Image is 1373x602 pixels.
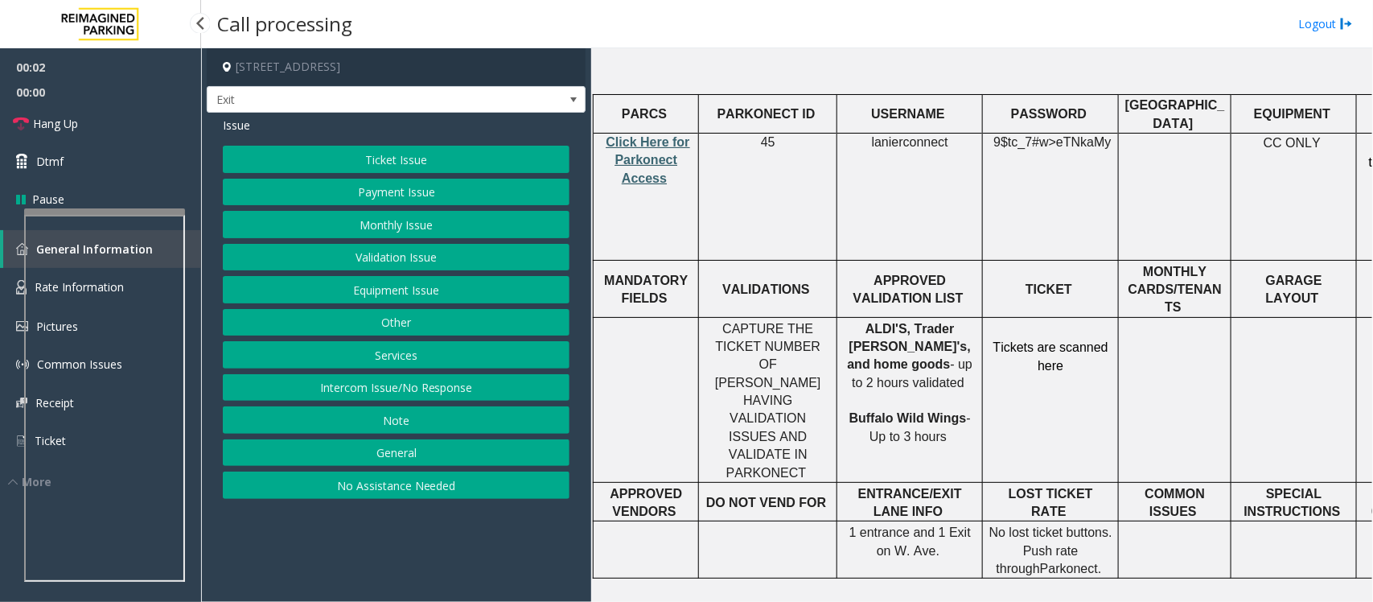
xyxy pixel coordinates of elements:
[223,406,569,434] button: Note
[36,153,64,170] span: Dtmf
[16,321,28,332] img: 'icon'
[1128,265,1222,315] span: MONTHLY CARDS/TENANTS
[871,107,945,121] span: USERNAME
[993,135,1056,149] span: 9$tc_7#w>
[223,117,250,134] span: Issue
[223,244,569,271] button: Validation Issue
[1125,98,1225,130] span: [GEOGRAPHIC_DATA]
[1009,487,1093,518] span: LOST TICKET RATE
[853,274,964,305] span: APPROVED VALIDATION LIST
[858,487,962,518] span: ENTRANCE/EXIT LANE INFO
[16,243,28,255] img: 'icon'
[207,48,586,86] h4: [STREET_ADDRESS]
[848,322,971,372] span: ALDI'S, Trader [PERSON_NAME]'s, and home goods
[1244,487,1341,518] span: SPECIAL INSTRUCTIONS
[1145,487,1206,518] span: COMMON ISSUES
[32,191,64,208] span: Pause
[223,211,569,238] button: Monthly Issue
[33,115,78,132] span: Hang Up
[1040,562,1098,576] span: Parkonect
[1056,135,1111,150] span: eTNkaMy
[1340,15,1353,32] img: logout
[8,473,201,490] div: More
[1264,136,1321,150] span: CC ONLY
[849,411,967,425] span: Buffalo Wild Wings
[799,466,807,480] span: T
[223,309,569,336] button: Other
[869,411,971,443] span: - Up to 3 hours
[16,434,27,448] img: 'icon'
[872,135,948,150] span: lanierconnect
[610,487,682,518] span: APPROVED VENDORS
[16,280,27,295] img: 'icon'
[223,439,569,467] button: General
[715,322,821,480] span: CAPTURE THE TICKET NUMBER OF [PERSON_NAME] HAVING VALIDATION ISSUES AND VALIDATE IN PARKONEC
[1026,282,1072,296] span: TICKET
[209,4,360,43] h3: Call processing
[223,179,569,206] button: Payment Issue
[208,87,509,113] span: Exit
[622,107,667,121] span: PARCS
[223,341,569,369] button: Services
[849,526,971,557] span: 1 entrance and 1 Exit on W. Ave.
[1011,107,1087,121] span: PASSWORD
[223,472,569,499] button: No Assistance Needed
[223,276,569,303] button: Equipment Issue
[1266,274,1322,305] span: GARAGE LAYOUT
[223,146,569,173] button: Ticket Issue
[761,135,775,149] span: 45
[606,136,690,185] a: Click Here for Parkonect Access
[717,107,816,121] span: PARKONECT ID
[1098,562,1101,575] span: .
[3,230,201,268] a: General Information
[706,496,826,509] span: DO NOT VEND FOR
[852,357,972,389] span: - up to 2 hours validated
[722,282,809,296] span: VALIDATIONS
[989,526,1112,575] span: No lost ticket buttons. Push rate through
[16,358,29,371] img: 'icon'
[16,398,27,408] img: 'icon'
[1254,107,1330,121] span: EQUIPMENT
[223,374,569,402] button: Intercom Issue/No Response
[1298,15,1353,32] a: Logout
[993,340,1108,372] span: Tickets are scanned here
[606,135,690,185] span: Click Here for Parkonect Access
[604,274,688,305] span: MANDATORY FIELDS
